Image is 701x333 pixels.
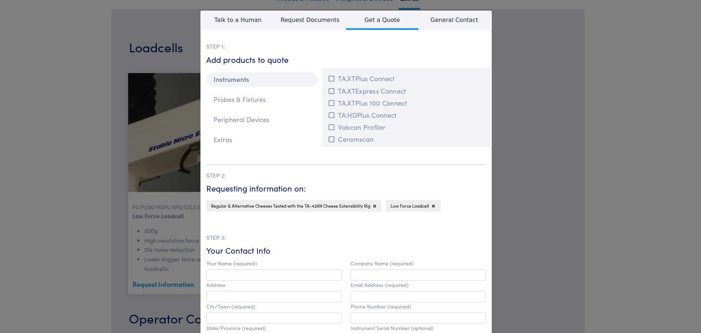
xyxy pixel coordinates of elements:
button: Volscan Profiler [326,121,486,133]
label: Your Name (required) [206,260,257,266]
span: Request Documents [274,11,346,28]
button: Ceramscan [326,133,486,145]
label: Address [206,282,225,288]
p: STEP 2: [206,171,486,180]
p: Extras [206,133,318,147]
span: Regular & Alternative Cheeses Tested with the TA-426N Cheese Extensibility Rig [211,203,370,209]
p: Instruments [206,72,318,87]
label: Phone Number (required) [350,303,411,310]
h6: Your Contact Info [206,245,486,256]
button: TA.HDPlus Connect [326,109,486,121]
span: Get a Quote [346,11,418,30]
p: STEP 3: [206,233,486,242]
button: TA.XTExpress Connect [326,85,486,97]
span: Low Force Loadcell [391,203,429,209]
p: Probes & Fixtures [206,92,318,107]
label: Email Address (required) [350,282,409,288]
label: State/Province (required) [206,325,266,331]
label: City/Town (required) [206,303,255,310]
p: Peripheral Devices [206,113,318,127]
button: TA.XTPlus 100 Connect [326,97,486,109]
span: Talk to a Human [202,11,274,28]
span: General Contact [418,11,491,28]
label: Company Name (required) [350,260,414,266]
label: Instrument Serial Number (optional) [350,325,433,331]
h6: Add products to quote [206,54,486,65]
p: STEP 1: [206,42,486,51]
button: TA.XTPlus Connect [326,72,486,84]
h6: Requesting information on: [206,183,486,194]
